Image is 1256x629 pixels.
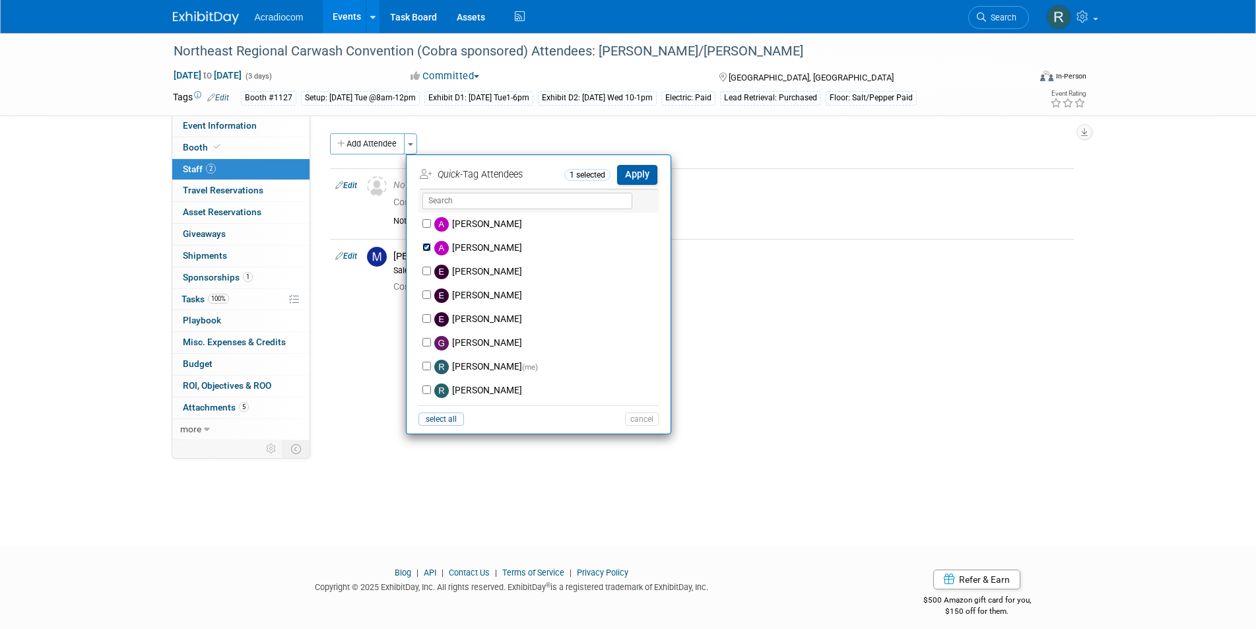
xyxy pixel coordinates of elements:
label: [PERSON_NAME] [431,260,663,284]
button: cancel [625,413,659,426]
div: No attendee tagged [393,180,1069,191]
span: ROI, Objectives & ROO [183,380,271,391]
a: Travel Reservations [172,180,310,201]
div: Booth #1127 [241,91,296,105]
span: 2 [206,164,216,174]
a: Misc. Expenses & Credits [172,332,310,353]
span: Sponsorships [183,272,253,282]
div: Event Format [951,69,1087,88]
label: [PERSON_NAME] [431,308,663,331]
div: Sales Representative [393,265,1069,276]
img: E.jpg [434,265,449,279]
span: 0.00 [393,197,447,207]
button: Add Attendee [330,133,405,154]
span: Booth [183,142,223,152]
span: Asset Reservations [183,207,261,217]
td: Toggle Event Tabs [282,440,310,457]
img: R.jpg [434,383,449,398]
span: [GEOGRAPHIC_DATA], [GEOGRAPHIC_DATA] [729,73,894,83]
span: Travel Reservations [183,185,263,195]
a: Booth [172,137,310,158]
a: Privacy Policy [577,568,628,578]
div: Northeast Regional Carwash Convention (Cobra sponsored) Attendees: [PERSON_NAME]/[PERSON_NAME] [169,40,1009,63]
span: Playbook [183,315,221,325]
a: Refer & Earn [933,570,1020,589]
td: Personalize Event Tab Strip [260,440,283,457]
button: Apply [617,165,657,184]
a: Blog [395,568,411,578]
div: Event Rating [1050,90,1086,97]
a: more [172,419,310,440]
img: Format-Inperson.png [1040,71,1053,81]
span: 1 selected [564,169,611,181]
button: Committed [406,69,484,83]
img: Ronald Tralle [1046,5,1071,30]
input: Search [422,193,632,209]
span: Misc. Expenses & Credits [183,337,286,347]
img: Unassigned-User-Icon.png [367,176,387,196]
span: Acradiocom [255,12,304,22]
a: Staff2 [172,159,310,180]
span: Budget [183,358,213,369]
img: ExhibitDay [173,11,239,24]
td: Tags [173,90,229,106]
span: Cost: $ [393,197,423,207]
span: Tasks [182,294,229,304]
a: Search [968,6,1029,29]
div: Notes: [393,216,418,226]
img: M.jpg [367,247,387,267]
img: R.jpg [434,360,449,374]
label: [PERSON_NAME] [431,331,663,355]
td: -Tag Attendees [420,164,561,185]
a: Shipments [172,246,310,267]
a: Tasks100% [172,289,310,310]
a: Asset Reservations [172,202,310,223]
span: | [438,568,447,578]
span: (me) [522,362,538,372]
img: G.jpg [434,336,449,350]
span: Search [986,13,1016,22]
a: Terms of Service [502,568,564,578]
div: [PERSON_NAME] [393,250,1069,263]
a: Attachments5 [172,397,310,418]
span: | [566,568,575,578]
a: Contact Us [449,568,490,578]
sup: ® [546,581,550,589]
div: [PERSON_NAME] [423,216,1069,227]
a: Budget [172,354,310,375]
label: [PERSON_NAME] [431,355,663,379]
span: | [492,568,500,578]
div: Electric: Paid [661,91,715,105]
a: Event Information [172,116,310,137]
a: Edit [335,251,357,261]
label: [PERSON_NAME] [431,379,663,403]
span: [DATE] [DATE] [173,69,242,81]
div: Exhibit D2: [DATE] Wed 10-1pm [538,91,657,105]
img: A.jpg [434,241,449,255]
span: Attachments [183,402,249,413]
i: Quick [438,169,460,180]
a: Playbook [172,310,310,331]
span: Shipments [183,250,227,261]
label: [PERSON_NAME] [431,284,663,308]
span: 100% [208,294,229,304]
div: Exhibit D1: [DATE] Tue1-6pm [424,91,533,105]
span: to [201,70,214,81]
label: [PERSON_NAME] [431,236,663,260]
a: Giveaways [172,224,310,245]
div: In-Person [1055,71,1086,81]
a: API [424,568,436,578]
img: A.jpg [434,217,449,232]
span: (3 days) [244,72,272,81]
span: more [180,424,201,434]
span: 5 [239,402,249,412]
i: Booth reservation complete [214,143,220,150]
button: select all [418,413,464,426]
span: 1 [243,272,253,282]
div: Setup: [DATE] Tue @8am-12pm [301,91,420,105]
div: Floor: Salt/Pepper Paid [826,91,917,105]
span: Event Information [183,120,257,131]
span: Giveaways [183,228,226,239]
span: Staff [183,164,216,174]
img: E.jpg [434,312,449,327]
